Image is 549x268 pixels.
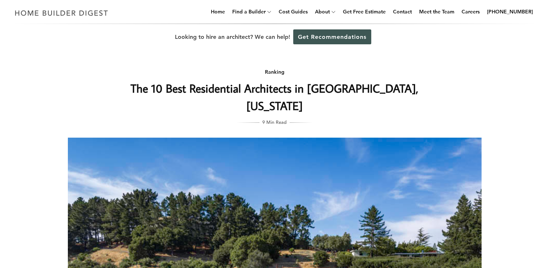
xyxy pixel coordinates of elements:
[262,118,287,126] span: 9 Min Read
[293,29,371,44] a: Get Recommendations
[12,6,111,20] img: Home Builder Digest
[410,216,540,259] iframe: Drift Widget Chat Controller
[265,69,284,75] a: Ranking
[130,80,419,114] h1: The 10 Best Residential Architects in [GEOGRAPHIC_DATA], [US_STATE]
